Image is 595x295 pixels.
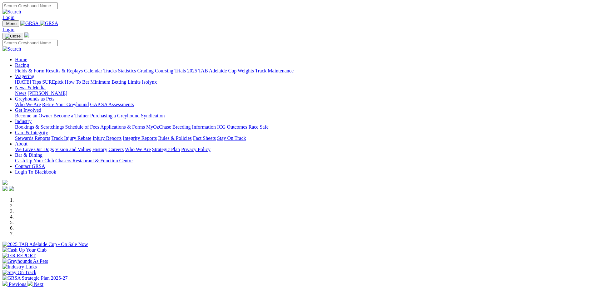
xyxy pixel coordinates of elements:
[217,124,247,130] a: ICG Outcomes
[137,68,154,73] a: Grading
[2,264,37,270] img: Industry Links
[15,102,41,107] a: Who We Are
[15,62,29,68] a: Racing
[15,107,41,113] a: Get Involved
[2,281,7,286] img: chevron-left-pager-white.svg
[92,135,121,141] a: Injury Reports
[24,32,29,37] img: logo-grsa-white.png
[217,135,246,141] a: Stay On Track
[51,135,91,141] a: Track Injury Rebate
[46,68,83,73] a: Results & Replays
[90,113,140,118] a: Purchasing a Greyhound
[142,79,157,85] a: Isolynx
[27,281,32,286] img: chevron-right-pager-white.svg
[2,253,36,258] img: IER REPORT
[255,68,294,73] a: Track Maintenance
[5,34,21,39] img: Close
[2,247,47,253] img: Cash Up Your Club
[15,85,46,90] a: News & Media
[108,147,124,152] a: Careers
[2,186,7,191] img: facebook.svg
[34,282,43,287] span: Next
[15,158,593,164] div: Bar & Dining
[15,147,593,152] div: About
[123,135,157,141] a: Integrity Reports
[90,79,141,85] a: Minimum Betting Limits
[2,20,19,27] button: Toggle navigation
[15,79,593,85] div: Wagering
[42,102,89,107] a: Retire Your Greyhound
[27,91,67,96] a: [PERSON_NAME]
[2,270,36,275] img: Stay On Track
[181,147,211,152] a: Privacy Policy
[172,124,216,130] a: Breeding Information
[2,46,21,52] img: Search
[2,275,67,281] img: GRSA Strategic Plan 2025-27
[9,186,14,191] img: twitter.svg
[2,40,58,46] input: Search
[15,57,27,62] a: Home
[42,79,63,85] a: SUREpick
[15,169,56,175] a: Login To Blackbook
[2,282,27,287] a: Previous
[2,33,23,40] button: Toggle navigation
[55,147,91,152] a: Vision and Values
[146,124,171,130] a: MyOzChase
[65,124,99,130] a: Schedule of Fees
[84,68,102,73] a: Calendar
[141,113,165,118] a: Syndication
[15,135,50,141] a: Stewards Reports
[174,68,186,73] a: Trials
[15,68,44,73] a: Fields & Form
[103,68,117,73] a: Tracks
[158,135,192,141] a: Rules & Policies
[2,180,7,185] img: logo-grsa-white.png
[90,102,134,107] a: GAP SA Assessments
[2,9,21,15] img: Search
[15,68,593,74] div: Racing
[9,282,26,287] span: Previous
[15,102,593,107] div: Greyhounds as Pets
[15,130,48,135] a: Care & Integrity
[2,15,14,20] a: Login
[15,147,54,152] a: We Love Our Dogs
[118,68,136,73] a: Statistics
[55,158,132,163] a: Chasers Restaurant & Function Centre
[40,21,58,26] img: GRSA
[125,147,151,152] a: Who We Are
[15,113,593,119] div: Get Involved
[155,68,173,73] a: Coursing
[15,135,593,141] div: Care & Integrity
[6,21,17,26] span: Menu
[15,141,27,146] a: About
[187,68,236,73] a: 2025 TAB Adelaide Cup
[15,152,42,158] a: Bar & Dining
[193,135,216,141] a: Fact Sheets
[20,21,39,26] img: GRSA
[2,242,88,247] img: 2025 TAB Adelaide Cup - On Sale Now
[15,79,41,85] a: [DATE] Tips
[15,119,32,124] a: Industry
[92,147,107,152] a: History
[15,74,34,79] a: Wagering
[15,124,593,130] div: Industry
[15,113,52,118] a: Become an Owner
[100,124,145,130] a: Applications & Forms
[15,91,26,96] a: News
[15,164,45,169] a: Contact GRSA
[53,113,89,118] a: Become a Trainer
[15,91,593,96] div: News & Media
[15,96,54,101] a: Greyhounds as Pets
[2,27,14,32] a: Login
[15,158,54,163] a: Cash Up Your Club
[65,79,89,85] a: How To Bet
[2,258,48,264] img: Greyhounds As Pets
[2,2,58,9] input: Search
[152,147,180,152] a: Strategic Plan
[27,282,43,287] a: Next
[15,124,64,130] a: Bookings & Scratchings
[238,68,254,73] a: Weights
[248,124,268,130] a: Race Safe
